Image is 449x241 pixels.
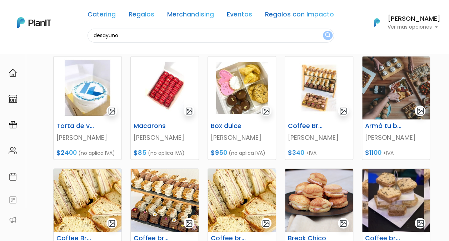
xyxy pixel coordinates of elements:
a: gallery-light Box dulce [PERSON_NAME] $950 (no aplica IVA) [208,56,276,160]
p: Ver más opciones [388,25,440,30]
img: gallery-light [339,107,347,115]
img: thumb_PHOTO-2021-09-21-17-08-07portada.jpg [131,169,199,232]
strong: PLAN IT [25,58,46,64]
img: thumb_img-2155__1_.jpg [362,169,430,232]
i: send [121,107,136,116]
img: thumb_image00028__2_.jpeg [362,56,430,119]
img: PlanIt Logo [369,15,385,30]
span: (no aplica IVA) [78,149,115,157]
img: user_d58e13f531133c46cb30575f4d864daf.jpeg [65,36,79,50]
img: feedback-78b5a0c8f98aac82b08bfc38622c3050aee476f2c9584af64705fc4e61158814.svg [9,196,17,204]
img: calendar-87d922413cdce8b2cf7b7f5f62616a5cf9e4887200fb71536465627b3292af00.svg [9,172,17,181]
img: campaigns-02234683943229c281be62815700db0a1741e53638e28bf9629b52c665b00959.svg [9,121,17,129]
img: user_04fe99587a33b9844688ac17b531be2b.png [58,43,72,57]
h6: Coffee Break 1 [284,122,331,130]
span: J [72,43,86,57]
img: gallery-light [339,219,347,227]
img: marketplace-4ceaa7011d94191e9ded77b95e3339b90024bf715f7c57f8cf31f2d8c509eaba.svg [9,94,17,103]
img: thumb_image__copia___copia___copia_-Photoroom__1_.jpg [285,56,353,119]
span: ¡Escríbenos! [37,109,109,116]
img: thumb_2000___2000-Photoroom_-_2024-09-23T143311.146.jpg [208,56,276,119]
img: partners-52edf745621dab592f3b2c58e3bca9d71375a7ef29c3b500c9f145b62cc070d4.svg [9,216,17,224]
img: gallery-light [416,219,424,227]
button: PlanIt Logo [PERSON_NAME] Ver más opciones [365,13,440,32]
img: gallery-light [185,107,193,115]
a: gallery-light Coffee Break 1 [PERSON_NAME] $340 +IVA [285,56,353,160]
img: gallery-light [108,107,116,115]
span: $1100 [365,148,381,157]
div: J [19,43,126,57]
img: gallery-light [262,219,270,227]
span: +IVA [383,149,394,157]
img: gallery-light [262,107,270,115]
span: $2400 [56,148,77,157]
h6: Macarons [129,122,176,130]
h6: Armá tu brunch [361,122,408,130]
div: PLAN IT Ya probaste PlanitGO? Vas a poder automatizarlas acciones de todo el año. Escribinos para... [19,50,126,95]
img: thumb_scon-relleno01.png [285,169,353,232]
h6: [PERSON_NAME] [388,16,440,22]
p: [PERSON_NAME] [365,133,427,142]
img: search_button-432b6d5273f82d61273b3651a40e1bd1b912527efae98b1b7a1b2c0702e16a8d.svg [325,32,330,39]
a: Regalos con Impacto [265,11,334,20]
p: Ya probaste PlanitGO? Vas a poder automatizarlas acciones de todo el año. Escribinos para saber más! [25,66,119,89]
img: PlanIt Logo [17,17,51,28]
img: gallery-light [416,107,424,115]
img: thumb_PHOTO-2021-09-21-17-07-49portada.jpg [54,169,121,232]
img: thumb_2000___2000-Photoroom_-_2024-09-23T143401.643.jpg [131,56,199,119]
h6: Box dulce [206,122,254,130]
p: [PERSON_NAME] [288,133,350,142]
span: $85 [134,148,146,157]
img: home-e721727adea9d79c4d83392d1f703f7f8bce08238fde08b1acbfd93340b81755.svg [9,69,17,77]
a: gallery-light Armá tu brunch [PERSON_NAME] $1100 +IVA [362,56,430,160]
span: $340 [288,148,304,157]
a: Eventos [227,11,252,20]
a: Merchandising [167,11,214,20]
p: [PERSON_NAME] [56,133,119,142]
i: keyboard_arrow_down [111,54,121,65]
img: thumb_PHOTO-2021-09-21-17-07-49portada.jpg [208,169,276,232]
span: +IVA [306,149,316,157]
img: people-662611757002400ad9ed0e3c099ab2801c6687ba6c219adb57efc949bc21e19d.svg [9,146,17,155]
a: gallery-light Torta de vainilla [PERSON_NAME] $2400 (no aplica IVA) [53,56,122,160]
a: gallery-light Macarons [PERSON_NAME] $85 (no aplica IVA) [130,56,199,160]
i: insert_emoticon [109,107,121,116]
img: thumb_2000___2000-Photoroom_-_2024-09-23T143436.038.jpg [54,56,121,119]
h6: Torta de vainilla [52,122,99,130]
a: Catering [88,11,116,20]
a: Regalos [129,11,154,20]
p: [PERSON_NAME] [211,133,273,142]
span: (no aplica IVA) [229,149,265,157]
span: (no aplica IVA) [148,149,185,157]
input: Buscá regalos, desayunos, y más [88,29,334,43]
img: gallery-light [108,219,116,227]
p: [PERSON_NAME] [134,133,196,142]
span: $950 [211,148,227,157]
img: gallery-light [185,219,193,227]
